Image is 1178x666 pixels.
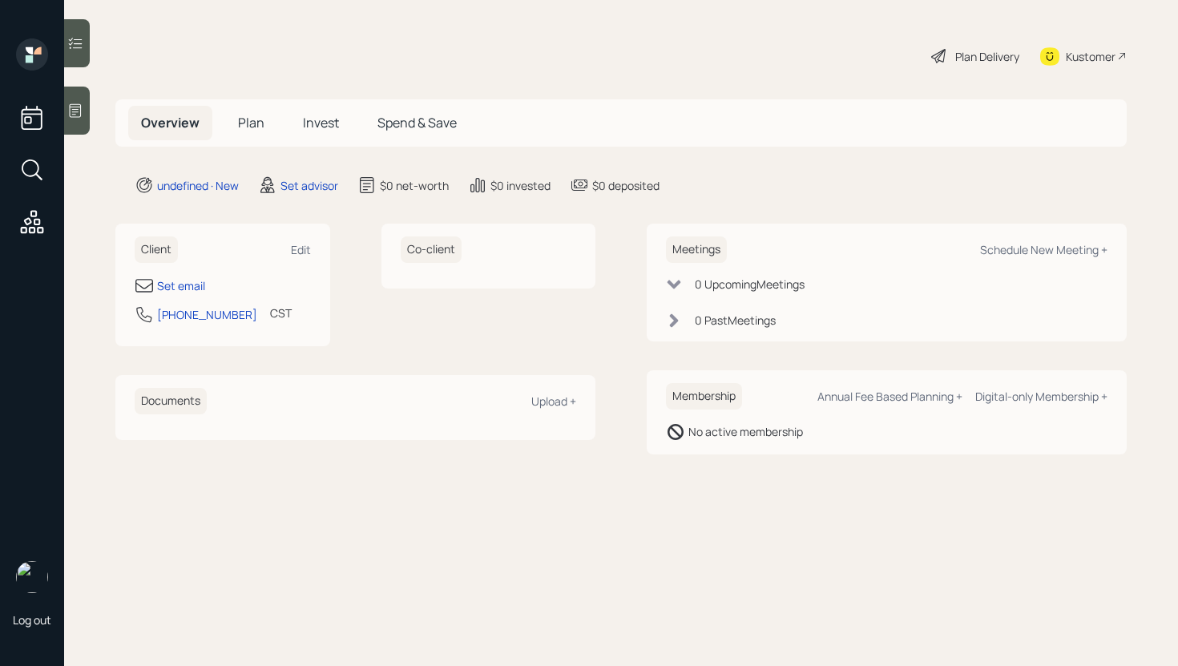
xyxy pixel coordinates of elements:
div: No active membership [688,423,803,440]
span: Invest [303,114,339,131]
h6: Meetings [666,236,727,263]
span: Plan [238,114,264,131]
div: Schedule New Meeting + [980,242,1107,257]
div: Digital-only Membership + [975,389,1107,404]
div: Upload + [531,394,576,409]
div: Plan Delivery [955,48,1019,65]
div: $0 net-worth [380,177,449,194]
div: $0 invested [490,177,551,194]
div: Edit [291,242,311,257]
img: retirable_logo.png [16,561,48,593]
div: Annual Fee Based Planning + [817,389,962,404]
div: Kustomer [1066,48,1115,65]
div: $0 deposited [592,177,660,194]
div: 0 Past Meeting s [695,312,776,329]
div: [PHONE_NUMBER] [157,306,257,323]
div: Set email [157,277,205,294]
div: Set advisor [280,177,338,194]
div: CST [270,305,292,321]
div: undefined · New [157,177,239,194]
div: 0 Upcoming Meeting s [695,276,805,293]
h6: Co-client [401,236,462,263]
span: Spend & Save [377,114,457,131]
div: Log out [13,612,51,628]
h6: Client [135,236,178,263]
h6: Documents [135,388,207,414]
h6: Membership [666,383,742,410]
span: Overview [141,114,200,131]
